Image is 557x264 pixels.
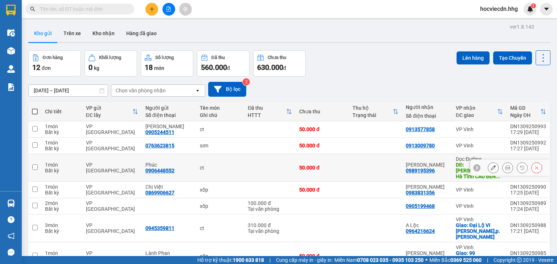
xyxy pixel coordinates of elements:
span: 560.000 [201,63,227,72]
div: ĐC giao [456,112,497,118]
strong: 0369 525 060 [450,257,482,263]
div: DN1309250989 [510,200,546,206]
div: 0905244511 [145,129,174,135]
div: 50.000 đ [299,126,345,132]
svg: open [195,88,201,93]
input: Select a date range. [29,85,108,96]
span: đ [227,65,230,71]
span: notification [8,232,15,239]
div: DĐ: Gia Lách, Hà Tĩnh CẦU BÊN THUỶ [456,162,503,179]
div: 17:29 [DATE] [510,129,546,135]
div: Khối lượng [99,55,121,60]
div: 17:17 [DATE] [510,256,546,262]
div: Bất kỳ [45,168,79,173]
div: 50.000 đ [299,143,345,148]
div: VP Vinh [456,217,503,222]
span: 630.000 [257,63,283,72]
div: 0869906627 [145,190,174,196]
span: 12 [32,63,40,72]
sup: 1 [531,3,536,8]
span: 1 [532,3,535,8]
button: aim [179,3,192,16]
div: 0906448552 [145,168,174,173]
div: VP Vinh [456,126,503,132]
div: DN1309250992 [510,140,546,146]
button: Bộ lọc [208,82,246,97]
div: 0398901797 [145,256,174,262]
strong: 1900 633 818 [233,257,264,263]
span: 0 [88,63,92,72]
span: | [487,256,488,264]
button: plus [145,3,158,16]
div: Bất kỳ [45,190,79,196]
div: 50.000 đ [299,187,345,193]
div: Tại văn phòng [248,228,292,234]
div: VP Vinh [456,244,503,250]
span: Miền Bắc [429,256,482,264]
div: Bất kỳ [45,206,79,212]
div: Trạng thái [352,112,393,118]
span: ⚪️ [425,259,428,261]
div: Tại văn phòng [248,206,292,212]
div: DN1309250993 [510,123,546,129]
button: Trên xe [58,25,87,42]
div: Bà Lương [406,184,449,190]
div: Chi tiết [45,109,79,114]
div: Anh Trung [406,250,449,256]
button: Chưa thu630.000đ [253,50,306,76]
span: search [30,7,35,12]
div: 17:24 [DATE] [510,206,546,212]
div: 50.000 đ [299,253,345,259]
div: Chưa thu [299,109,345,114]
span: đơn [42,65,51,71]
div: Ngày ĐH [510,112,540,118]
div: 0903499789 [406,256,435,262]
div: VP [GEOGRAPHIC_DATA] [86,200,138,212]
div: Số điện thoại [145,112,193,118]
span: đ [283,65,286,71]
div: DN1309250988 [510,222,546,228]
div: ct [200,225,240,231]
div: Số điện thoại [406,113,449,119]
th: Toggle SortBy [244,102,296,121]
img: warehouse-icon [7,200,15,207]
div: 0945359811 [145,225,174,231]
div: 17:27 [DATE] [510,146,546,151]
div: xốp [200,187,240,193]
div: 0989195396 [406,168,435,173]
th: Toggle SortBy [507,102,550,121]
button: caret-down [540,3,553,16]
div: Bất kỳ [45,146,79,151]
div: Chị Việt [145,184,193,190]
div: Bất kỳ [45,129,79,135]
th: Toggle SortBy [452,102,507,121]
div: VP [GEOGRAPHIC_DATA] [86,162,138,173]
div: 1 món [45,162,79,168]
div: VP nhận [456,105,497,111]
div: ct [200,165,240,171]
div: Bất kỳ [45,256,79,262]
div: 0913577858 [406,126,435,132]
div: 100.000 đ [248,200,292,206]
button: Đã thu560.000đ [197,50,249,76]
div: Tên món [200,105,240,111]
span: Cung cấp máy in - giấy in: [276,256,333,264]
span: message [8,249,15,256]
button: Khối lượng0kg [84,50,137,76]
div: Đã thu [248,105,286,111]
span: Miền Nam [334,256,424,264]
div: 0763623815 [145,143,174,148]
div: 1 món [45,140,79,146]
div: 0913009780 [406,143,435,148]
span: caret-down [543,6,550,12]
div: 1 món [45,184,79,190]
button: Hàng đã giao [120,25,162,42]
div: 1 món [45,123,79,129]
div: 2 món [45,200,79,206]
th: Toggle SortBy [349,102,402,121]
div: 17:21 [DATE] [510,228,546,234]
div: Quán Chay [406,162,449,168]
div: xốp [200,203,240,209]
button: Số lượng18món [141,50,193,76]
div: Người gửi [145,105,193,111]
